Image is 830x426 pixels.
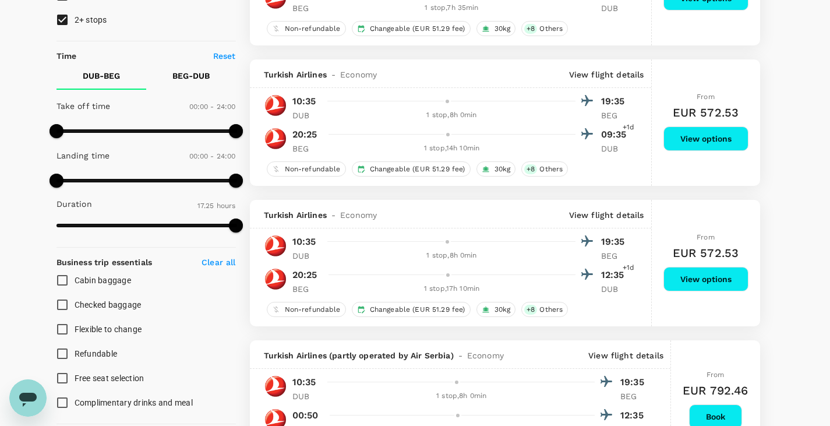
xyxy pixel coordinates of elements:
p: DUB [601,283,630,295]
p: DUB - BEG [83,70,120,82]
span: 2+ stops [75,15,107,24]
p: Duration [56,198,92,210]
span: Checked baggage [75,300,142,309]
span: + 8 [524,164,537,174]
p: View flight details [588,350,663,361]
p: 19:35 [620,375,649,389]
span: +1d [623,262,634,274]
p: 10:35 [292,375,316,389]
p: BEG [620,390,649,402]
span: Others [535,164,567,174]
p: DUB [292,250,322,262]
img: TK [264,94,287,117]
div: 1 stop , 7h 35min [329,2,575,14]
div: 30kg [476,161,516,177]
div: Non-refundable [267,302,346,317]
p: DUB [601,2,630,14]
div: 1 stop , 8h 0min [329,390,595,402]
span: Economy [340,209,377,221]
p: Clear all [202,256,235,268]
p: 00:50 [292,409,319,423]
div: +8Others [521,161,568,177]
img: TK [264,234,287,258]
iframe: Button to launch messaging window, conversation in progress [9,379,47,417]
h6: EUR 572.53 [673,244,739,262]
div: 1 stop , 14h 10min [329,143,575,154]
p: 10:35 [292,235,316,249]
span: Economy [340,69,377,80]
p: View flight details [569,209,644,221]
span: Non-refundable [280,164,345,174]
p: BEG [292,2,322,14]
div: Changeable (EUR 51.29 fee) [352,21,471,36]
p: Take off time [56,100,111,112]
p: 19:35 [601,235,630,249]
div: Changeable (EUR 51.29 fee) [352,161,471,177]
span: 00:00 - 24:00 [189,103,236,111]
p: BEG [601,250,630,262]
span: Free seat selection [75,374,144,383]
p: BEG [292,283,322,295]
span: Refundable [75,349,118,358]
img: TK [264,267,287,291]
span: + 8 [524,305,537,315]
div: 1 stop , 8h 0min [329,250,575,262]
p: 19:35 [601,94,630,108]
img: TK [264,127,287,150]
p: 12:35 [601,268,630,282]
span: Turkish Airlines (partly operated by Air Serbia) [264,350,454,361]
span: Cabin baggage [75,276,131,285]
p: DUB [601,143,630,154]
span: Turkish Airlines [264,69,327,80]
strong: Business trip essentials [56,258,153,267]
span: + 8 [524,24,537,34]
h6: EUR 572.53 [673,103,739,122]
span: 30kg [490,24,515,34]
span: From [707,371,725,379]
p: DUB [292,390,322,402]
p: 20:25 [292,128,317,142]
p: 10:35 [292,94,316,108]
p: 20:25 [292,268,317,282]
img: TK [264,375,287,398]
span: 30kg [490,305,515,315]
span: Others [535,305,567,315]
p: BEG [292,143,322,154]
div: 30kg [476,302,516,317]
div: Non-refundable [267,21,346,36]
span: 17.25 hours [197,202,236,210]
div: +8Others [521,302,568,317]
span: Turkish Airlines [264,209,327,221]
span: - [454,350,467,361]
div: 1 stop , 8h 0min [329,110,575,121]
span: From [697,233,715,241]
span: 30kg [490,164,515,174]
span: - [327,69,340,80]
p: BEG - DUB [172,70,210,82]
div: 1 stop , 17h 10min [329,283,575,295]
div: +8Others [521,21,568,36]
span: Others [535,24,567,34]
p: DUB [292,110,322,121]
p: Landing time [56,150,110,161]
span: Economy [467,350,504,361]
p: 12:35 [620,409,649,423]
p: Time [56,50,77,62]
span: +1d [623,122,634,133]
p: View flight details [569,69,644,80]
span: Changeable (EUR 51.29 fee) [365,164,470,174]
span: Changeable (EUR 51.29 fee) [365,24,470,34]
div: Non-refundable [267,161,346,177]
p: 09:35 [601,128,630,142]
span: Changeable (EUR 51.29 fee) [365,305,470,315]
p: Reset [213,50,236,62]
span: Non-refundable [280,24,345,34]
div: Changeable (EUR 51.29 fee) [352,302,471,317]
span: From [697,93,715,101]
p: BEG [601,110,630,121]
span: Non-refundable [280,305,345,315]
button: View options [663,126,748,151]
button: View options [663,267,748,291]
span: Flexible to change [75,325,142,334]
span: - [327,209,340,221]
